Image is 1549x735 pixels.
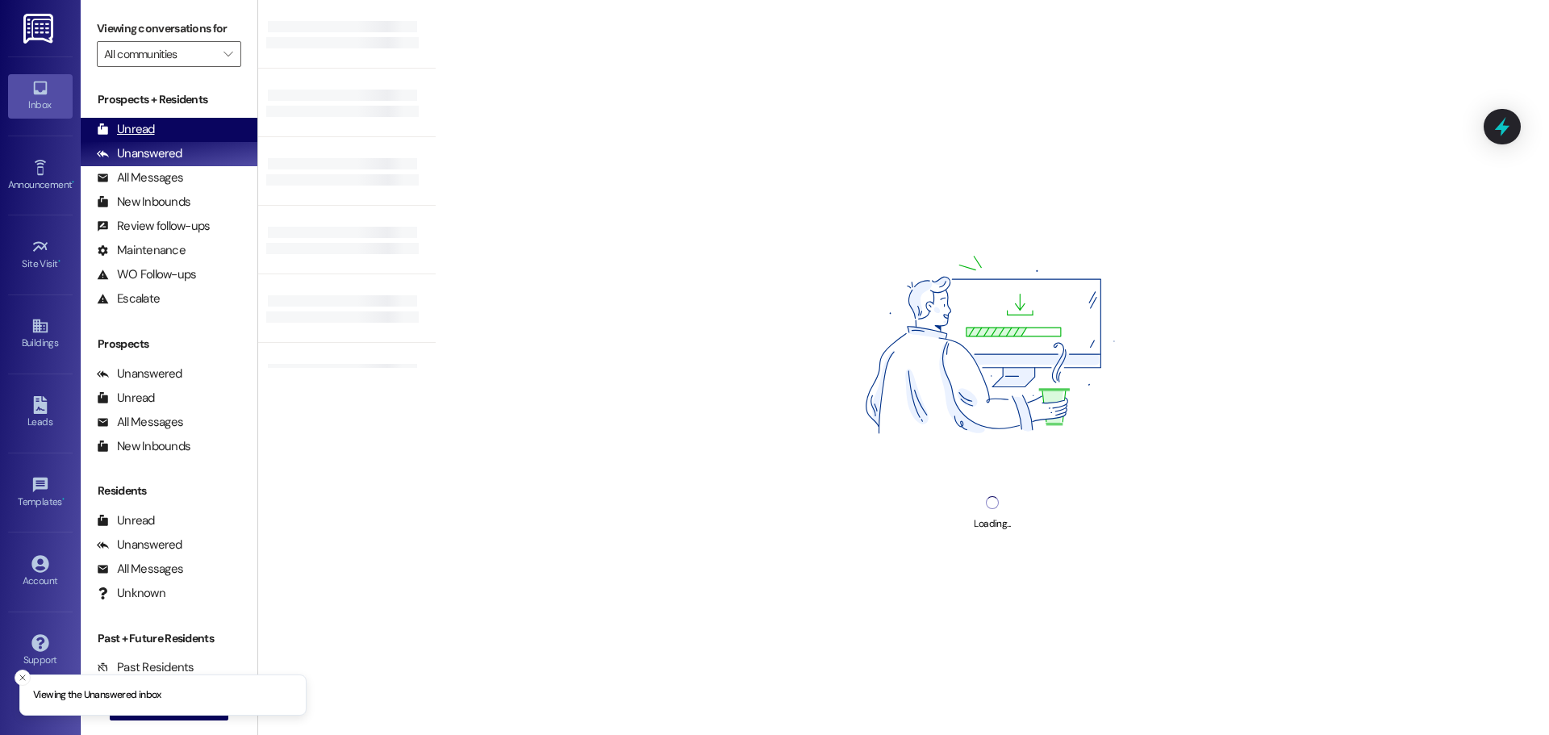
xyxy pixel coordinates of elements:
i:  [223,48,232,61]
div: New Inbounds [97,438,190,455]
div: Past Residents [97,659,194,676]
div: Residents [81,482,257,499]
div: Prospects + Residents [81,91,257,108]
span: • [62,494,65,505]
div: All Messages [97,414,183,431]
div: Unanswered [97,145,182,162]
div: Unread [97,512,155,529]
div: Maintenance [97,242,186,259]
div: Loading... [974,516,1010,532]
div: Review follow-ups [97,218,210,235]
a: Account [8,550,73,594]
label: Viewing conversations for [97,16,241,41]
a: Inbox [8,74,73,118]
span: • [72,177,74,188]
div: Unknown [97,585,165,602]
a: Support [8,629,73,673]
a: Site Visit • [8,233,73,277]
div: Past + Future Residents [81,630,257,647]
input: All communities [104,41,215,67]
button: Close toast [15,670,31,686]
div: Unread [97,390,155,407]
span: • [58,256,61,267]
div: Prospects [81,336,257,353]
a: Leads [8,391,73,435]
div: New Inbounds [97,194,190,211]
div: WO Follow-ups [97,266,196,283]
a: Buildings [8,312,73,356]
img: ResiDesk Logo [23,14,56,44]
div: All Messages [97,169,183,186]
a: Templates • [8,471,73,515]
div: Unread [97,121,155,138]
div: All Messages [97,561,183,578]
div: Unanswered [97,537,182,553]
div: Unanswered [97,365,182,382]
div: Escalate [97,290,160,307]
p: Viewing the Unanswered inbox [33,688,161,703]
